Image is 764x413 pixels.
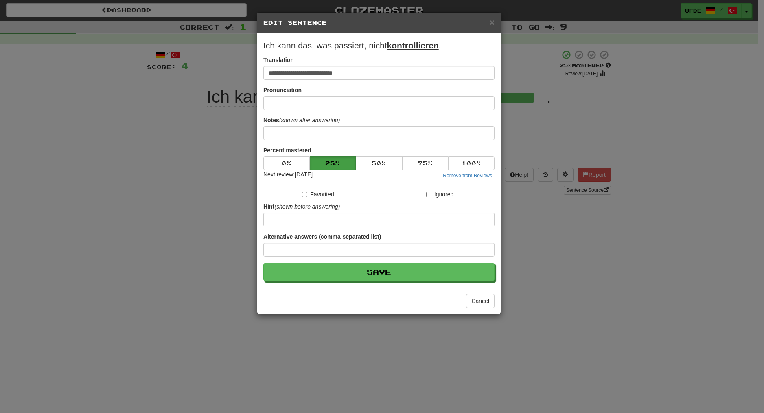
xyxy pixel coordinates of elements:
[263,202,340,211] label: Hint
[426,190,453,198] label: Ignored
[402,156,449,170] button: 75%
[274,203,340,210] em: (shown before answering)
[490,18,495,26] button: Close
[466,294,495,308] button: Cancel
[310,156,356,170] button: 25%
[448,156,495,170] button: 100%
[263,116,340,124] label: Notes
[279,117,340,123] em: (shown after answering)
[263,156,310,170] button: 0%
[356,156,402,170] button: 50%
[263,263,495,281] button: Save
[263,86,302,94] label: Pronunciation
[302,192,307,197] input: Favorited
[263,19,495,27] h5: Edit Sentence
[263,40,495,52] p: Ich kann das, was passiert, nicht .
[263,170,313,180] div: Next review: [DATE]
[263,156,495,170] div: Percent mastered
[263,146,311,154] label: Percent mastered
[263,56,294,64] label: Translation
[263,233,381,241] label: Alternative answers (comma-separated list)
[440,171,495,180] button: Remove from Reviews
[426,192,431,197] input: Ignored
[490,18,495,27] span: ×
[302,190,334,198] label: Favorited
[387,41,439,50] u: kontrollieren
